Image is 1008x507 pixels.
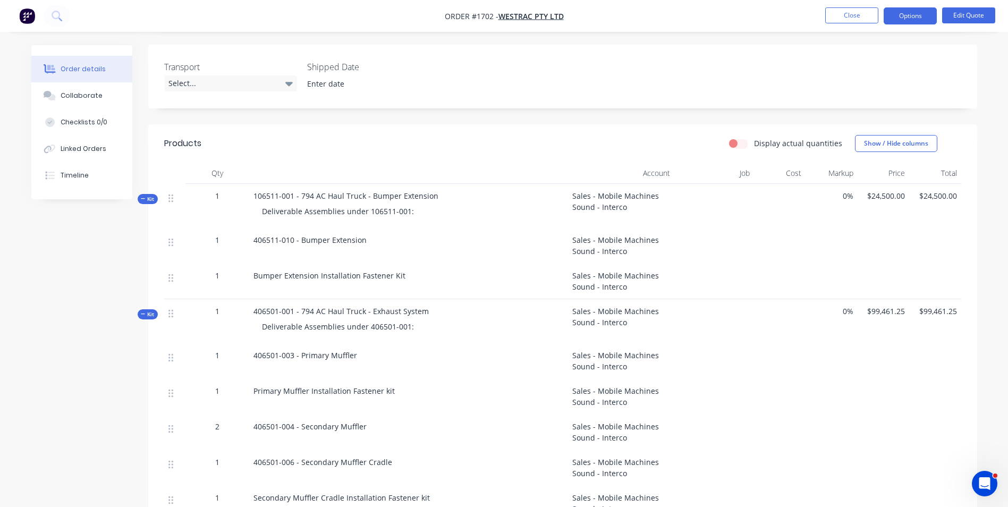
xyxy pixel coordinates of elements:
[810,190,853,201] span: 0%
[262,322,414,332] span: Deliverable Assemblies under 406501-001:
[568,228,674,264] div: Sales - Mobile Machines Sound - Interco
[138,309,158,319] div: Kit
[568,379,674,415] div: Sales - Mobile Machines Sound - Interco
[253,350,357,360] span: 406501-003 - Primary Muffler
[568,415,674,450] div: Sales - Mobile Machines Sound - Interco
[568,343,674,379] div: Sales - Mobile Machines Sound - Interco
[185,163,249,184] div: Qty
[215,421,219,432] span: 2
[862,306,905,317] span: $99,461.25
[19,8,35,24] img: Factory
[215,492,219,503] span: 1
[141,310,155,318] span: Kit
[215,350,219,361] span: 1
[215,306,219,317] span: 1
[31,82,132,109] button: Collaborate
[754,163,806,184] div: Cost
[568,184,674,228] div: Sales - Mobile Machines Sound - Interco
[31,109,132,136] button: Checklists 0/0
[61,171,89,180] div: Timeline
[215,234,219,246] span: 1
[31,136,132,162] button: Linked Orders
[253,306,429,316] span: 406501-001 - 794 AC Haul Truck - Exhaust System
[307,61,440,73] label: Shipped Date
[858,163,910,184] div: Price
[215,270,219,281] span: 1
[164,75,297,91] div: Select...
[754,138,842,149] label: Display actual quantities
[674,163,754,184] div: Job
[913,306,957,317] span: $99,461.25
[498,11,564,21] a: WesTrac Pty Ltd
[884,7,937,24] button: Options
[253,235,367,245] span: 406511-010 - Bumper Extension
[31,162,132,189] button: Timeline
[61,91,103,100] div: Collaborate
[909,163,961,184] div: Total
[300,76,432,92] input: Enter date
[568,264,674,299] div: Sales - Mobile Machines Sound - Interco
[61,117,107,127] div: Checklists 0/0
[61,144,106,154] div: Linked Orders
[215,385,219,396] span: 1
[862,190,905,201] span: $24,500.00
[164,137,201,150] div: Products
[141,195,155,203] span: Kit
[31,56,132,82] button: Order details
[253,271,405,281] span: Bumper Extension Installation Fastener Kit
[215,190,219,201] span: 1
[253,191,438,201] span: 106511-001 - 794 AC Haul Truck - Bumper Extension
[806,163,858,184] div: Markup
[568,299,674,343] div: Sales - Mobile Machines Sound - Interco
[253,421,367,432] span: 406501-004 - Secondary Muffler
[61,64,106,74] div: Order details
[253,493,430,503] span: Secondary Muffler Cradle Installation Fastener kit
[253,457,392,467] span: 406501-006 - Secondary Muffler Cradle
[253,386,395,396] span: Primary Muffler Installation Fastener kit
[445,11,498,21] span: Order #1702 -
[810,306,853,317] span: 0%
[913,190,957,201] span: $24,500.00
[855,135,937,152] button: Show / Hide columns
[262,206,414,216] span: Deliverable Assemblies under 106511-001:
[568,450,674,486] div: Sales - Mobile Machines Sound - Interco
[164,61,297,73] label: Transport
[825,7,878,23] button: Close
[568,163,674,184] div: Account
[138,194,158,204] div: Kit
[972,471,997,496] iframe: Intercom live chat
[942,7,995,23] button: Edit Quote
[215,457,219,468] span: 1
